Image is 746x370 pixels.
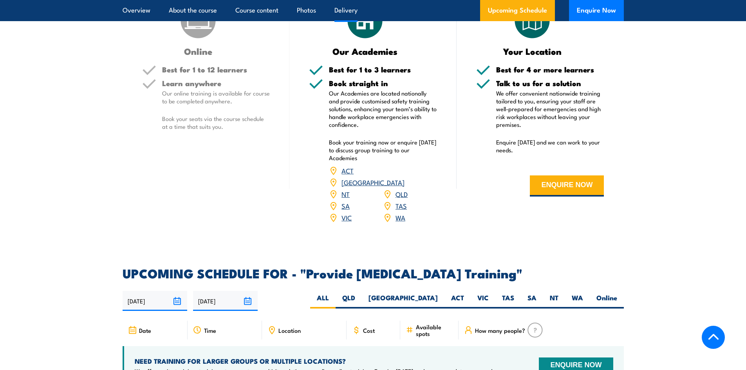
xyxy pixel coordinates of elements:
[341,177,405,187] a: [GEOGRAPHIC_DATA]
[565,293,590,309] label: WA
[139,327,151,334] span: Date
[162,79,270,87] h5: Learn anywhere
[521,293,543,309] label: SA
[329,89,437,128] p: Our Academies are located nationally and provide customised safety training solutions, enhancing ...
[363,327,375,334] span: Cost
[396,213,405,222] a: WA
[496,89,604,128] p: We offer convenient nationwide training tailored to you, ensuring your staff are well-prepared fo...
[341,189,350,199] a: NT
[162,115,270,130] p: Book your seats via the course schedule at a time that suits you.
[475,327,525,334] span: How many people?
[135,357,497,365] h4: NEED TRAINING FOR LARGER GROUPS OR MULTIPLE LOCATIONS?
[309,47,421,56] h3: Our Academies
[396,189,408,199] a: QLD
[362,293,444,309] label: [GEOGRAPHIC_DATA]
[310,293,336,309] label: ALL
[162,66,270,73] h5: Best for 1 to 12 learners
[471,293,495,309] label: VIC
[204,327,216,334] span: Time
[496,79,604,87] h5: Talk to us for a solution
[142,47,255,56] h3: Online
[278,327,301,334] span: Location
[336,293,362,309] label: QLD
[416,323,453,337] span: Available spots
[476,47,589,56] h3: Your Location
[396,201,407,210] a: TAS
[496,138,604,154] p: Enquire [DATE] and we can work to your needs.
[341,166,354,175] a: ACT
[162,89,270,105] p: Our online training is available for course to be completed anywhere.
[530,175,604,197] button: ENQUIRE NOW
[329,138,437,162] p: Book your training now or enquire [DATE] to discuss group training to our Academies
[329,66,437,73] h5: Best for 1 to 3 learners
[444,293,471,309] label: ACT
[496,66,604,73] h5: Best for 4 or more learners
[341,201,350,210] a: SA
[341,213,352,222] a: VIC
[329,79,437,87] h5: Book straight in
[193,291,258,311] input: To date
[495,293,521,309] label: TAS
[590,293,624,309] label: Online
[123,267,624,278] h2: UPCOMING SCHEDULE FOR - "Provide [MEDICAL_DATA] Training"
[543,293,565,309] label: NT
[123,291,187,311] input: From date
